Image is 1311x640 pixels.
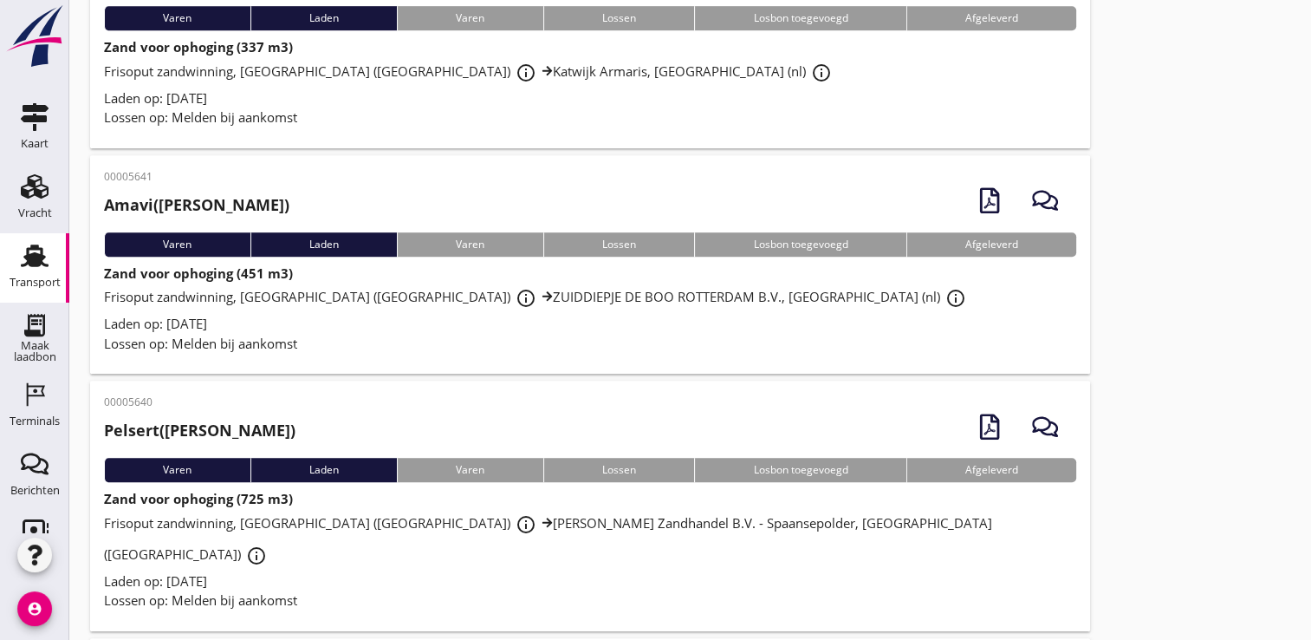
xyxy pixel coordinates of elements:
[906,232,1077,257] div: Afgeleverd
[543,6,695,30] div: Lossen
[3,4,66,69] img: logo-small.a267ee39.svg
[104,591,297,609] span: Lossen op: Melden bij aankomst
[397,232,543,257] div: Varen
[104,490,293,507] strong: Zand voor ophoging (725 m3)
[543,458,695,482] div: Lossen
[104,288,971,305] span: Frisoput zandwinning, [GEOGRAPHIC_DATA] ([GEOGRAPHIC_DATA]) ZUIDDIEPJE DE BOO ROTTERDAM B.V., [GE...
[18,207,52,219] div: Vracht
[104,572,207,590] span: Laden op: [DATE]
[250,6,398,30] div: Laden
[104,315,207,332] span: Laden op: [DATE]
[516,62,536,83] i: info_outline
[104,335,297,352] span: Lossen op: Melden bij aankomst
[104,38,293,56] strong: Zand voor ophoging (337 m3)
[90,381,1090,631] a: 00005640Pelsert([PERSON_NAME])VarenLadenVarenLossenLosbon toegevoegdAfgeleverdZand voor ophoging ...
[906,458,1077,482] div: Afgeleverd
[694,232,906,257] div: Losbon toegevoegd
[250,232,398,257] div: Laden
[104,419,295,442] h2: ([PERSON_NAME])
[104,62,837,80] span: Frisoput zandwinning, [GEOGRAPHIC_DATA] ([GEOGRAPHIC_DATA]) Katwijk Armaris, [GEOGRAPHIC_DATA] (nl)
[811,62,832,83] i: info_outline
[250,458,398,482] div: Laden
[694,6,906,30] div: Losbon toegevoegd
[21,138,49,149] div: Kaart
[104,194,153,215] strong: Amavi
[516,514,536,535] i: info_outline
[104,420,159,441] strong: Pelsert
[104,232,250,257] div: Varen
[10,415,60,427] div: Terminals
[10,277,61,288] div: Transport
[104,264,293,282] strong: Zand voor ophoging (451 m3)
[90,155,1090,375] a: 00005641Amavi([PERSON_NAME])VarenLadenVarenLossenLosbon toegevoegdAfgeleverdZand voor ophoging (4...
[104,193,289,217] h2: ([PERSON_NAME])
[104,108,297,126] span: Lossen op: Melden bij aankomst
[104,458,250,482] div: Varen
[104,395,295,410] p: 00005640
[543,232,695,257] div: Lossen
[10,485,60,496] div: Berichten
[516,288,536,309] i: info_outline
[104,514,992,563] span: Frisoput zandwinning, [GEOGRAPHIC_DATA] ([GEOGRAPHIC_DATA]) [PERSON_NAME] Zandhandel B.V. - Spaan...
[694,458,906,482] div: Losbon toegevoegd
[104,89,207,107] span: Laden op: [DATE]
[397,6,543,30] div: Varen
[945,288,966,309] i: info_outline
[246,545,267,566] i: info_outline
[906,6,1077,30] div: Afgeleverd
[397,458,543,482] div: Varen
[104,169,289,185] p: 00005641
[17,591,52,626] i: account_circle
[104,6,250,30] div: Varen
